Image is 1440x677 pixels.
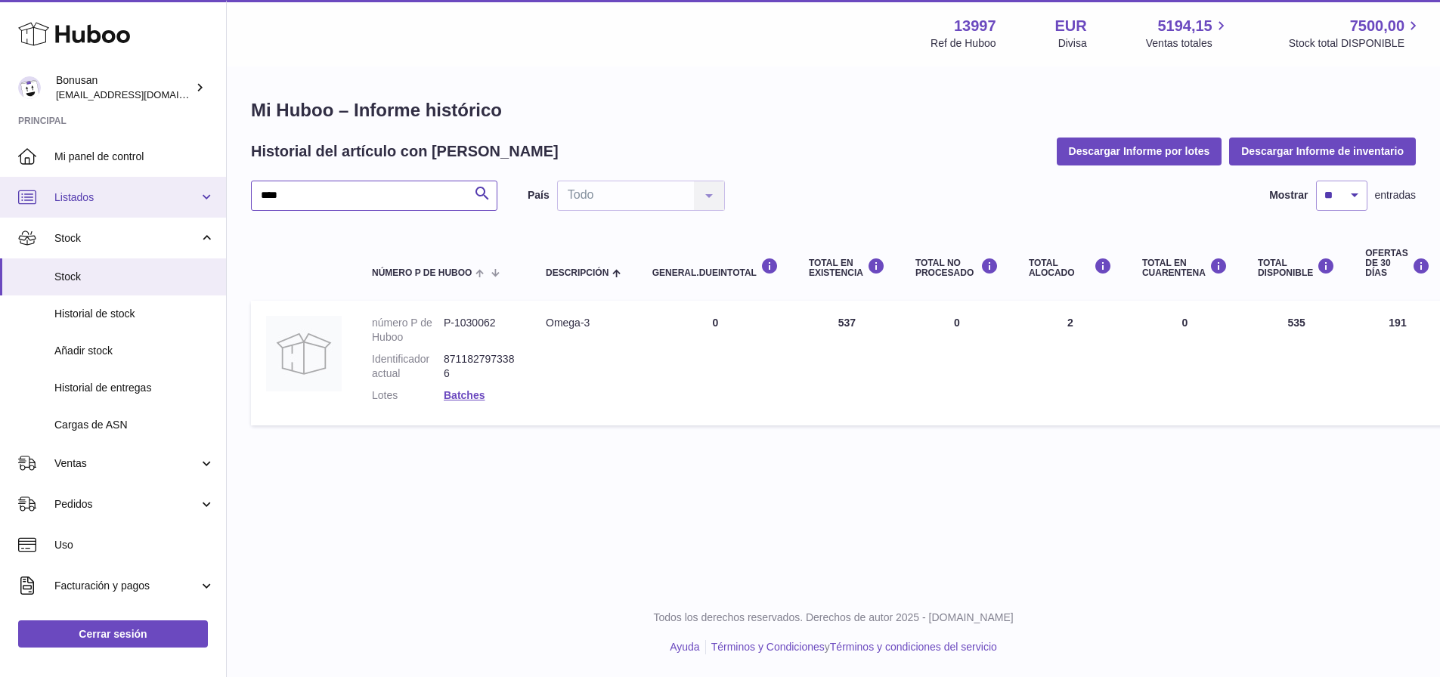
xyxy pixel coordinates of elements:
a: Términos y Condiciones [711,641,825,653]
a: Ayuda [670,641,699,653]
span: Añadir stock [54,344,215,358]
div: Total DISPONIBLE [1258,258,1335,278]
span: Historial de entregas [54,381,215,395]
label: Mostrar [1269,188,1308,202]
span: Facturación y pagos [54,579,199,593]
td: 0 [900,301,1014,425]
span: 5194,15 [1157,16,1212,36]
span: Historial de stock [54,307,215,321]
span: Descripción [546,268,609,278]
td: 2 [1014,301,1127,425]
label: País [528,188,550,202]
button: Descargar Informe por lotes [1057,138,1222,165]
span: Ventas totales [1146,36,1230,51]
h1: Mi Huboo – Informe histórico [251,98,1416,122]
span: Pedidos [54,497,199,512]
a: 7500,00 Stock total DISPONIBLE [1289,16,1422,51]
h2: Historial del artículo con [PERSON_NAME] [251,141,559,162]
span: Ventas [54,456,199,471]
div: general.dueInTotal [652,258,779,278]
p: Todos los derechos reservados. Derechos de autor 2025 - [DOMAIN_NAME] [239,611,1428,625]
div: Omega-3 [546,316,622,330]
a: Batches [444,389,485,401]
span: 7500,00 [1350,16,1404,36]
strong: 13997 [954,16,996,36]
dt: Lotes [372,388,444,403]
td: 537 [794,301,900,425]
a: Términos y condiciones del servicio [830,641,997,653]
img: product image [266,316,342,391]
td: 0 [637,301,794,425]
button: Descargar Informe de inventario [1229,138,1416,165]
div: Divisa [1058,36,1087,51]
dt: Identificador actual [372,352,444,381]
img: info@bonusan.es [18,76,41,99]
dd: P-1030062 [444,316,516,345]
span: Cargas de ASN [54,418,215,432]
dd: 8711827973386 [444,352,516,381]
span: Stock total DISPONIBLE [1289,36,1422,51]
span: Stock [54,231,199,246]
div: Total NO PROCESADO [915,258,999,278]
div: Bonusan [56,73,192,102]
span: [EMAIL_ADDRESS][DOMAIN_NAME] [56,88,222,100]
span: número P de Huboo [372,268,472,278]
div: Total en EXISTENCIA [809,258,885,278]
dt: número P de Huboo [372,316,444,345]
span: Listados [54,190,199,205]
span: Mi panel de control [54,150,215,164]
td: 535 [1243,301,1350,425]
span: entradas [1375,188,1416,202]
span: 0 [1182,317,1188,329]
span: Stock [54,270,215,284]
strong: EUR [1055,16,1087,36]
li: y [706,640,997,654]
div: Ref de Huboo [931,36,996,51]
span: Uso [54,538,215,552]
div: OFERTAS DE 30 DÍAS [1365,249,1429,279]
div: Total en CUARENTENA [1142,258,1228,278]
div: Total ALOCADO [1029,258,1112,278]
a: Cerrar sesión [18,620,208,648]
a: 5194,15 Ventas totales [1146,16,1230,51]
